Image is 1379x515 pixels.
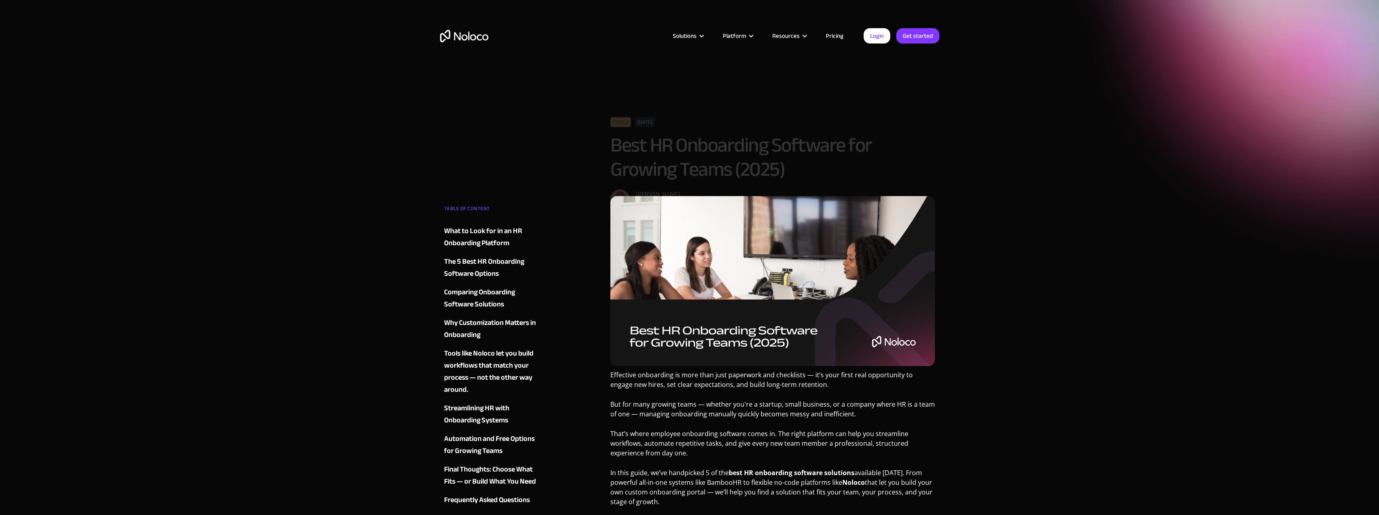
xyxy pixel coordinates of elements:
[444,402,542,426] a: Streamlining HR with Onboarding Systems
[896,28,939,43] a: Get started
[444,286,542,310] a: Comparing Onboarding Software Solutions
[444,463,542,488] a: Final Thoughts: Choose What Fits — or Build What You Need
[610,133,935,181] h1: Best HR Onboarding Software for Growing Teams (2025)
[444,203,542,219] div: TABLE OF CONTENT
[673,31,697,41] div: Solutions
[444,494,542,506] a: Frequently Asked Questions
[440,30,488,42] a: home
[816,31,854,41] a: Pricing
[444,494,530,506] div: Frequently Asked Questions
[713,31,762,41] div: Platform
[444,317,542,341] a: Why Customization Matters in Onboarding
[723,31,746,41] div: Platform
[610,399,935,425] p: But for many growing teams — whether you're a startup, small business, or a company where HR is a...
[444,433,542,457] a: Automation and Free Options for Growing Teams
[864,28,890,43] a: Login
[729,468,854,477] strong: best HR onboarding software solutions
[444,347,542,396] a: Tools like Noloco let you build workflows that match your process — not the other way around.
[663,31,713,41] div: Solutions
[842,478,865,487] strong: Noloco
[762,31,816,41] div: Resources
[610,117,631,127] div: Tools
[772,31,800,41] div: Resources
[444,225,542,249] a: What to Look for in an HR Onboarding Platform
[610,370,935,395] p: Effective onboarding is more than just paperwork and checklists — it’s your first real opportunit...
[636,189,707,199] div: [PERSON_NAME]
[610,468,935,513] p: In this guide, we’ve handpicked 5 of the available [DATE]. From powerful all-in-one systems like ...
[635,117,655,127] div: [DATE]
[610,429,935,464] p: That’s where employee onboarding software comes in. The right platform can help you streamline wo...
[610,196,935,366] img: Best HR Onboarding Software for Growing Teams (2025)
[444,256,542,280] a: The 5 Best HR Onboarding Software Options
